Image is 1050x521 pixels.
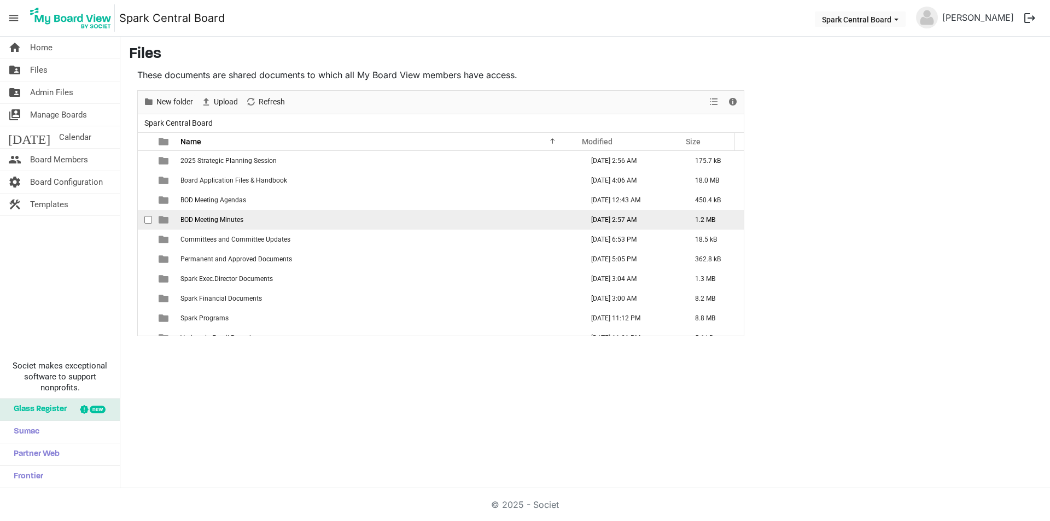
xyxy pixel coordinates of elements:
td: Spark Financial Documents is template cell column header Name [177,289,580,308]
td: Spark Exec.Director Documents is template cell column header Name [177,269,580,289]
td: checkbox [138,269,152,289]
div: new [90,406,106,413]
td: checkbox [138,210,152,230]
span: 2025 Strategic Planning Session [180,157,277,165]
span: Refresh [258,95,286,109]
span: Modified [582,137,612,146]
span: menu [3,8,24,28]
div: Upload [197,91,242,114]
span: Files [30,59,48,81]
td: Board Application Files & Handbook is template cell column header Name [177,171,580,190]
td: is template cell column header type [152,269,177,289]
td: Permanent and Approved Documents is template cell column header Name [177,249,580,269]
span: [DATE] [8,126,50,148]
a: Spark Central Board [119,7,225,29]
span: Calendar [59,126,91,148]
span: Manage Boards [30,104,87,126]
td: June 12, 2025 3:04 AM column header Modified [580,269,684,289]
td: 5.6 kB is template cell column header Size [684,328,744,348]
div: New folder [139,91,197,114]
td: Spark Programs is template cell column header Name [177,308,580,328]
span: Board Application Files & Handbook [180,177,287,184]
td: 2025 Strategic Planning Session is template cell column header Name [177,151,580,171]
span: people [8,149,21,171]
td: 18.5 kB is template cell column header Size [684,230,744,249]
td: is template cell column header type [152,289,177,308]
td: is template cell column header type [152,249,177,269]
span: Committees and Committee Updates [180,236,290,243]
td: May 23, 2025 4:06 AM column header Modified [580,171,684,190]
span: Glass Register [8,399,67,420]
span: Board Members [30,149,88,171]
td: checkbox [138,308,152,328]
td: checkbox [138,249,152,269]
span: construction [8,194,21,215]
span: Frontier [8,466,43,488]
td: BOD Meeting Minutes is template cell column header Name [177,210,580,230]
span: New folder [155,95,194,109]
img: no-profile-picture.svg [916,7,938,28]
span: Sumac [8,421,39,443]
p: These documents are shared documents to which all My Board View members have access. [137,68,744,81]
td: August 05, 2025 3:00 AM column header Modified [580,289,684,308]
h3: Files [129,45,1041,64]
td: January 14, 2025 11:12 PM column header Modified [580,308,684,328]
td: 18.0 MB is template cell column header Size [684,171,744,190]
span: settings [8,171,21,193]
td: checkbox [138,151,152,171]
button: New folder [142,95,195,109]
td: 450.4 kB is template cell column header Size [684,190,744,210]
td: 175.7 kB is template cell column header Size [684,151,744,171]
td: checkbox [138,230,152,249]
a: © 2025 - Societ [491,499,559,510]
td: is template cell column header type [152,171,177,190]
td: 1.3 MB is template cell column header Size [684,269,744,289]
td: is template cell column header type [152,210,177,230]
span: folder_shared [8,59,21,81]
a: My Board View Logo [27,4,119,32]
span: Spark Financial Documents [180,295,262,302]
span: Spark Programs [180,314,229,322]
td: August 05, 2025 2:57 AM column header Modified [580,210,684,230]
div: Details [724,91,742,114]
img: My Board View Logo [27,4,115,32]
td: 8.2 MB is template cell column header Size [684,289,744,308]
td: is template cell column header type [152,190,177,210]
td: BOD Meeting Agendas is template cell column header Name [177,190,580,210]
td: Voting via Email Records is template cell column header Name [177,328,580,348]
span: Spark Central Board [142,116,215,130]
td: is template cell column header type [152,151,177,171]
td: May 15, 2025 12:43 AM column header Modified [580,190,684,210]
td: 362.8 kB is template cell column header Size [684,249,744,269]
span: Spark Exec.Director Documents [180,275,273,283]
span: folder_shared [8,81,21,103]
span: Home [30,37,52,58]
td: is template cell column header type [152,328,177,348]
td: is template cell column header type [152,308,177,328]
button: View dropdownbutton [707,95,720,109]
span: switch_account [8,104,21,126]
button: Spark Central Board dropdownbutton [815,11,906,27]
div: Refresh [242,91,289,114]
span: Voting via Email Records [180,334,254,342]
span: Templates [30,194,68,215]
button: Upload [199,95,240,109]
span: Admin Files [30,81,73,103]
button: Details [726,95,740,109]
td: checkbox [138,190,152,210]
span: BOD Meeting Agendas [180,196,246,204]
td: Committees and Committee Updates is template cell column header Name [177,230,580,249]
span: Name [180,137,201,146]
a: [PERSON_NAME] [938,7,1018,28]
td: February 12, 2025 5:05 PM column header Modified [580,249,684,269]
td: 1.2 MB is template cell column header Size [684,210,744,230]
td: is template cell column header type [152,230,177,249]
td: February 18, 2025 6:53 PM column header Modified [580,230,684,249]
td: checkbox [138,328,152,348]
td: 8.8 MB is template cell column header Size [684,308,744,328]
span: Permanent and Approved Documents [180,255,292,263]
span: BOD Meeting Minutes [180,216,243,224]
span: Partner Web [8,443,60,465]
button: Refresh [244,95,287,109]
td: June 26, 2025 2:56 AM column header Modified [580,151,684,171]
